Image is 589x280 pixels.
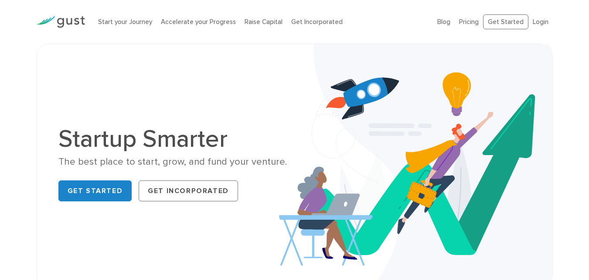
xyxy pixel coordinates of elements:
img: Gust Logo [36,16,85,28]
a: Get Incorporated [139,180,238,201]
h1: Startup Smarter [58,127,288,151]
a: Accelerate your Progress [161,18,236,26]
a: Raise Capital [245,18,283,26]
a: Get Started [58,180,132,201]
a: Login [533,18,548,26]
a: Get Started [483,14,528,30]
a: Start your Journey [98,18,152,26]
a: Get Incorporated [291,18,343,26]
a: Pricing [459,18,479,26]
a: Blog [437,18,450,26]
div: The best place to start, grow, and fund your venture. [58,156,288,168]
